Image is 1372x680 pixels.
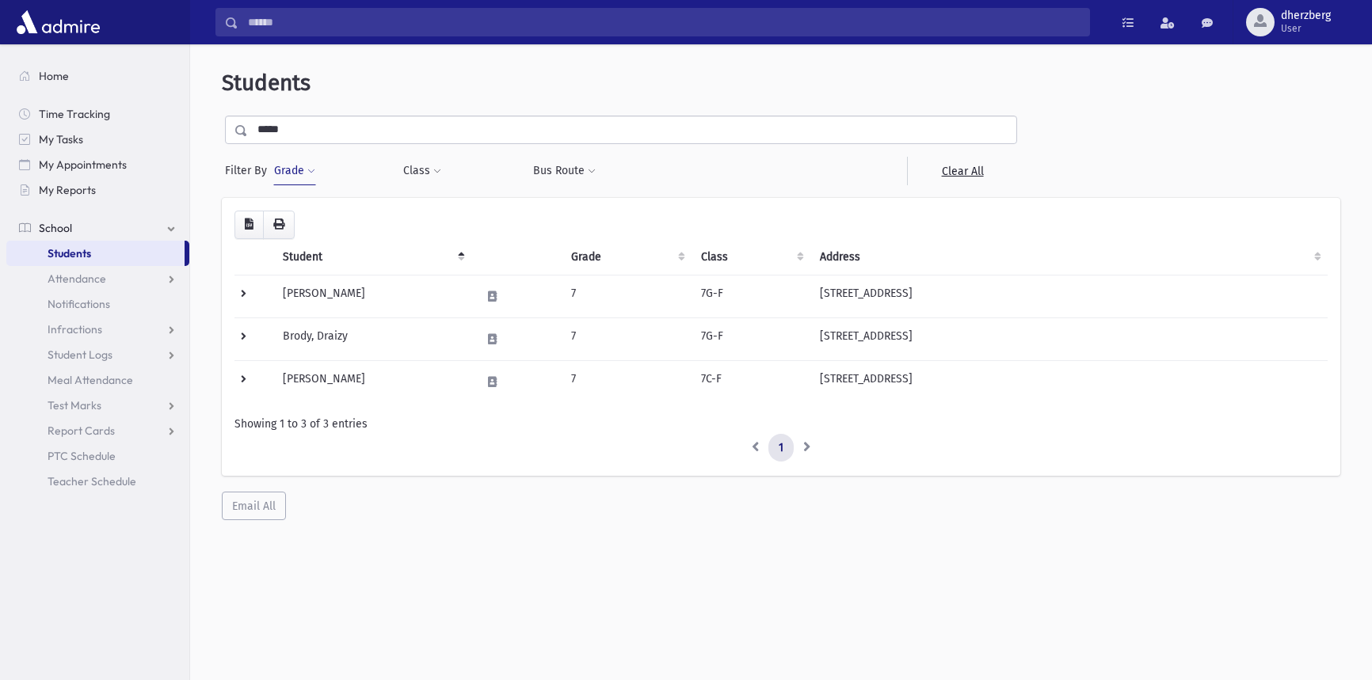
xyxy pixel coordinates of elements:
span: Infractions [48,322,102,336]
a: My Tasks [6,127,189,152]
a: Attendance [6,266,189,291]
span: Time Tracking [39,107,110,121]
a: Student Logs [6,342,189,367]
span: dherzberg [1281,9,1331,22]
button: CSV [234,211,264,239]
span: Students [222,70,311,96]
a: 1 [768,434,794,462]
a: Meal Attendance [6,367,189,393]
th: Class: activate to sort column ascending [692,239,810,275]
span: My Tasks [39,132,83,146]
a: Students [6,241,185,266]
a: Time Tracking [6,101,189,127]
a: School [6,215,189,241]
span: User [1281,22,1331,35]
button: Email All [222,492,286,520]
div: Showing 1 to 3 of 3 entries [234,416,1328,432]
td: 7G-F [692,275,810,317]
td: 7G-F [692,317,810,360]
a: My Appointments [6,152,189,177]
td: 7 [562,275,692,317]
td: [STREET_ADDRESS] [810,275,1328,317]
span: Teacher Schedule [48,474,136,488]
span: Notifications [48,297,110,311]
td: [STREET_ADDRESS] [810,360,1328,403]
span: School [39,221,72,235]
span: Meal Attendance [48,373,133,387]
td: [STREET_ADDRESS] [810,317,1328,360]
th: Student: activate to sort column descending [273,239,471,275]
button: Print [263,211,295,239]
span: Filter By [225,162,273,179]
span: Home [39,69,69,83]
button: Bus Route [532,157,596,185]
a: Infractions [6,317,189,342]
td: Brody, Draizy [273,317,471,360]
span: Test Marks [48,398,101,412]
th: Address: activate to sort column ascending [810,239,1328,275]
th: Grade: activate to sort column ascending [562,239,692,275]
button: Class [402,157,442,185]
span: Report Cards [48,424,115,438]
span: PTC Schedule [48,449,116,463]
a: Test Marks [6,393,189,418]
a: Report Cards [6,418,189,443]
span: Students [48,246,91,260]
a: Home [6,63,189,89]
a: Notifications [6,291,189,317]
span: My Reports [39,183,96,197]
input: Search [238,8,1089,36]
span: Student Logs [48,348,112,362]
a: Clear All [907,157,1017,185]
td: 7 [562,317,692,360]
a: Teacher Schedule [6,469,189,494]
a: PTC Schedule [6,443,189,469]
td: [PERSON_NAME] [273,360,471,403]
img: AdmirePro [13,6,104,38]
td: [PERSON_NAME] [273,275,471,317]
a: My Reports [6,177,189,203]
span: My Appointments [39,158,127,172]
td: 7C-F [692,360,810,403]
button: Grade [273,157,316,185]
td: 7 [562,360,692,403]
span: Attendance [48,272,106,286]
